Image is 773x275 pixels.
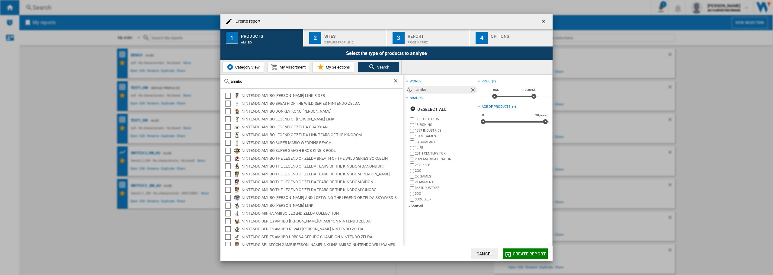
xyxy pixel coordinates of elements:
input: brand.name [410,186,414,190]
div: NINTENDO SERIES AMIIBO URBOSA GERUDO CHAMPION NINTENDO ZELDA [242,234,402,240]
md-checkbox: Select [225,195,234,201]
button: 3 Report Price Matrix [387,29,470,46]
input: brand.name [410,117,414,121]
md-checkbox: Select [225,108,234,114]
img: f803704580934cf6b1295ba9b120b377_Large.png [234,210,240,216]
div: 3 [393,32,405,44]
md-checkbox: Select [225,116,234,122]
md-checkbox: Select [225,132,234,138]
div: Products [241,31,300,38]
div: Sites [324,31,384,38]
md-dialog: Create report ... [220,14,553,261]
img: 3141679_410ef2646e1a.png [234,132,240,138]
h4: Create report [233,18,261,24]
label: 2K GAMES [415,174,477,179]
md-checkbox: Select [225,163,234,169]
img: f98a2c02a1a840528cf89c226e6b7a45_Large.jpg [234,242,240,248]
input: brand.name [410,158,414,161]
ng-md-icon: Clear search [393,78,400,85]
input: brand.name [410,175,414,179]
div: NINTENDO AMIIBO BREATH OF THE WILD SERIES NINTENDO ZELDA [242,101,402,107]
label: 2TAINMENT [415,180,477,184]
md-checkbox: Select [225,101,234,107]
div: Price Matrix [408,38,467,44]
div: 4 [476,32,488,44]
div: NINTENDO AMIIBO SUPER MARIO WEDDING PEACH [242,140,402,146]
div: amiibo [415,86,470,94]
md-checkbox: Select [225,234,234,240]
label: 2GO [415,168,477,173]
img: 633005_7_1200x1200_w_g.jpg [234,155,240,161]
button: My Assortment [268,62,309,72]
button: Deselect all [408,104,448,115]
input: brand.name [410,198,414,202]
div: 2 [309,32,321,44]
div: NINTENDO MIPHA AMIIBO LEGEND ZELDA COLLECTION [242,210,402,216]
label: 13AM GAMES [415,134,477,139]
input: brand.name [410,129,414,133]
div: Report [408,31,467,38]
md-checkbox: Select [225,140,234,146]
input: brand.name [410,123,414,127]
img: 71r-LXHvi6L.__AC_SX300_SY300_QL70_ML2_.jpg [234,148,240,154]
span: Category View [234,65,260,69]
div: NINTENDO AMIIBO [PERSON_NAME] AND LOFTWING THE LEGEND OF ZELDA SKYWARD SWORD HD [242,195,402,201]
div: NINTENDO SERIES AMIIBO REVALI [PERSON_NAME] NINTENDO ZELDA [242,226,402,232]
button: Cancel [471,248,498,259]
button: 2 Sites Default profile (5) [304,29,387,46]
div: amiibo [241,38,300,44]
label: 13 FISHING [415,123,477,127]
div: words [410,79,422,84]
div: NINTENDO AMIIBO DONKEY KONG [PERSON_NAME] [242,108,402,114]
input: brand.name [410,135,414,139]
div: NINTENDO AMIIBO LEGEND OF ZELDA LINK TEARS OF THE KINGDOM [242,132,402,138]
button: getI18NText('BUTTONS.CLOSE_DIALOG') [538,15,550,27]
div: NINTENDO SPLATOON GAME [PERSON_NAME] INKLING AMIIBO NINTENDO WII U GAMES [242,242,402,248]
md-checkbox: Select [225,155,234,161]
md-checkbox: Select [225,93,234,99]
button: Search [358,62,399,72]
md-checkbox: Select [225,171,234,177]
div: Options [491,31,550,38]
img: Nintendo-Zelda-Series-amiibo-Urbosa-Gerudo-Champion_fad8dcd2-9c64-454f-ad75-346353b33528.3f0bcd06... [234,234,240,240]
span: My Assortment [278,65,306,69]
img: 3387099_b253f3541eae.png [234,108,240,114]
span: 0 [481,113,485,118]
button: My Selections [313,62,354,72]
md-checkbox: Select [225,226,234,232]
img: 3178993_f7c74cde9a66.png [234,163,240,169]
input: brand.name [410,192,414,196]
div: Select the type of products to analyse [220,46,553,60]
img: 2531913_c8b6f61f353b.jpg [234,203,240,209]
div: Age of products [482,104,511,109]
span: 30 years [534,113,547,118]
img: 2582778_c77976e6565d.jpg [234,116,240,122]
div: NINTENDO AMIIBO THE LEGEND OF ZELDA TEARS OF THE KINGDOM GANONDORF [242,163,402,169]
input: Search Reference [231,79,393,84]
img: D_NQ_NP_742500-MLU74361193528_022024-O.webp [234,226,240,232]
img: 2582784_077fb2c83684.jpg [234,124,240,130]
label: 3DOODLER [415,197,477,202]
input: brand.name [410,169,414,173]
div: Default profile (5) [324,38,384,44]
ng-md-icon: Remove [470,87,477,94]
img: f5a4c7097c8f4d52b5d2ef9acd483941_Large.jpg [234,171,240,177]
span: 0A$ [492,88,500,92]
button: Create report [503,248,548,259]
button: 1 Products amiibo [220,29,303,46]
div: NINTENDO AMIIBO [PERSON_NAME] LINK [242,203,402,209]
img: 677fa91b7a9c389fe193db5b7a0a75d92e3dda49 [234,93,240,99]
input: brand.name [410,140,414,144]
label: 11 BIT STUDIOS [415,117,477,121]
input: brand.name [410,181,414,184]
div: NINTENDO SERIES AMIIBO [PERSON_NAME] CHAMPION NINTENDO ZELDA [242,218,402,224]
div: NINTENDO AMIIBO THE LEGEND OF ZELDA TEARS OF THE KINGDOM [PERSON_NAME] [242,171,402,177]
md-checkbox: Select [225,203,234,209]
input: brand.name [410,163,414,167]
label: 1C COMPANY [415,140,477,144]
md-checkbox: Select [225,124,234,130]
div: Price [482,79,491,84]
button: Category View [222,62,264,72]
span: Search [376,65,389,69]
input: brand.name [410,146,414,150]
